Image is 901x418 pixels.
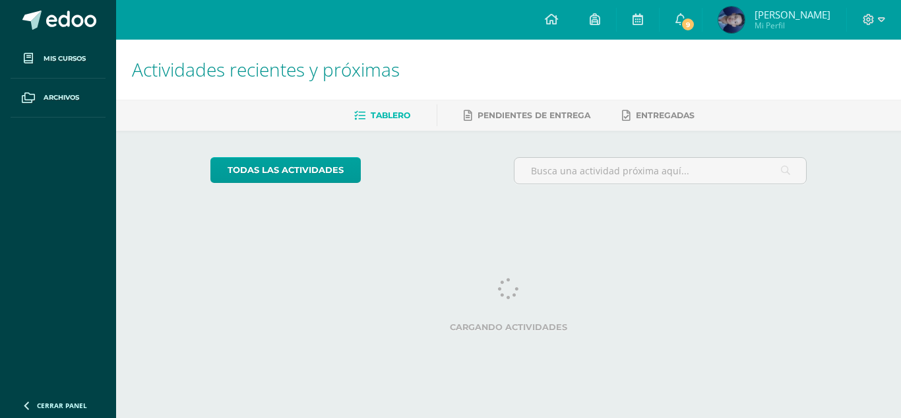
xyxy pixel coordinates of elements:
[755,8,830,21] span: [PERSON_NAME]
[44,53,86,64] span: Mis cursos
[44,92,79,103] span: Archivos
[514,158,807,184] input: Busca una actividad próxima aquí...
[11,40,106,79] a: Mis cursos
[210,322,807,332] label: Cargando actividades
[37,401,87,410] span: Cerrar panel
[11,79,106,118] a: Archivos
[622,105,695,126] a: Entregadas
[354,105,410,126] a: Tablero
[464,105,590,126] a: Pendientes de entrega
[478,110,590,120] span: Pendientes de entrega
[210,157,361,183] a: todas las Actividades
[371,110,410,120] span: Tablero
[718,7,745,33] img: 1a1cc795a438ff5579248d52cbae9227.png
[132,57,400,82] span: Actividades recientes y próximas
[755,20,830,31] span: Mi Perfil
[636,110,695,120] span: Entregadas
[681,17,695,32] span: 9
